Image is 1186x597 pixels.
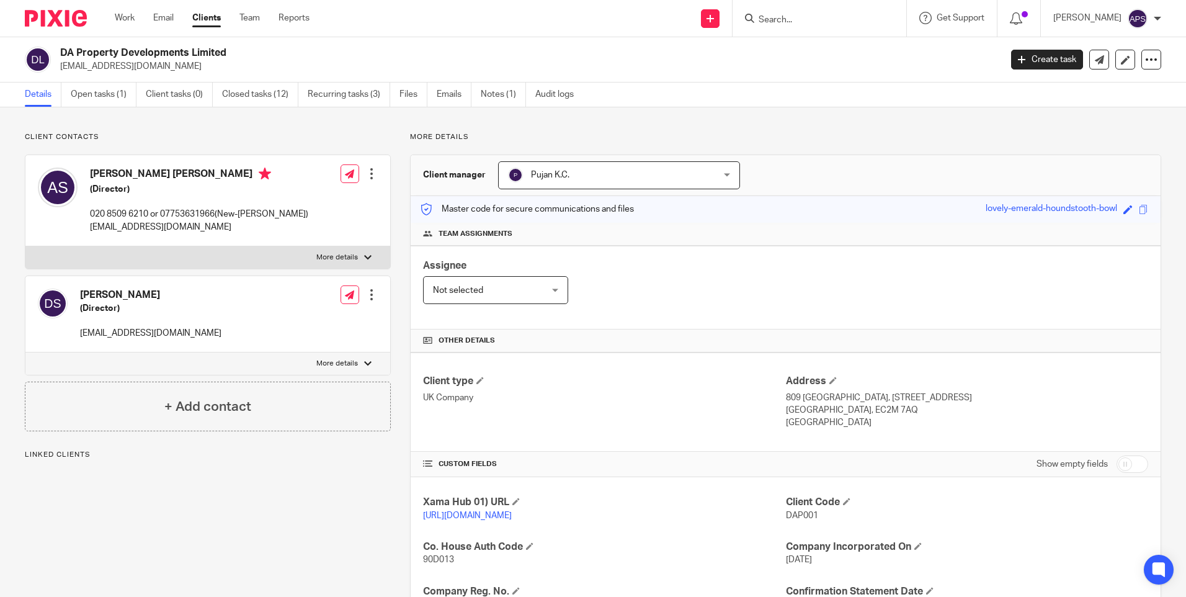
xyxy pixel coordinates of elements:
[423,496,785,509] h4: Xama Hub 01) URL
[937,14,984,22] span: Get Support
[786,541,1148,554] h4: Company Incorporated On
[25,450,391,460] p: Linked clients
[25,47,51,73] img: svg%3E
[192,12,221,24] a: Clients
[1011,50,1083,70] a: Create task
[90,168,308,183] h4: [PERSON_NAME] [PERSON_NAME]
[531,171,569,179] span: Pujan K.C.
[90,208,308,220] p: 020 8509 6210 or 07753631966(New-[PERSON_NAME])
[423,555,454,564] span: 90D013
[25,10,87,27] img: Pixie
[786,375,1148,388] h4: Address
[38,289,68,318] img: svg%3E
[410,132,1161,142] p: More details
[786,404,1148,416] p: [GEOGRAPHIC_DATA], EC2M 7AQ
[80,302,221,315] h5: (Director)
[535,83,583,107] a: Audit logs
[786,496,1148,509] h4: Client Code
[1128,9,1148,29] img: svg%3E
[222,83,298,107] a: Closed tasks (12)
[25,83,61,107] a: Details
[25,132,391,142] p: Client contacts
[423,541,785,554] h4: Co. House Auth Code
[786,511,818,520] span: DAP001
[279,12,310,24] a: Reports
[1037,458,1108,470] label: Show empty fields
[437,83,471,107] a: Emails
[38,168,78,207] img: svg%3E
[423,169,486,181] h3: Client manager
[60,60,992,73] p: [EMAIL_ADDRESS][DOMAIN_NAME]
[80,327,221,339] p: [EMAIL_ADDRESS][DOMAIN_NAME]
[115,12,135,24] a: Work
[239,12,260,24] a: Team
[316,253,358,263] p: More details
[786,555,812,564] span: [DATE]
[786,416,1148,429] p: [GEOGRAPHIC_DATA]
[423,511,512,520] a: [URL][DOMAIN_NAME]
[420,203,634,215] p: Master code for secure communications and files
[60,47,806,60] h2: DA Property Developments Limited
[164,397,251,416] h4: + Add contact
[423,459,785,469] h4: CUSTOM FIELDS
[316,359,358,369] p: More details
[986,202,1117,217] div: lovely-emerald-houndstooth-bowl
[757,15,869,26] input: Search
[439,229,512,239] span: Team assignments
[423,392,785,404] p: UK Company
[423,261,466,271] span: Assignee
[399,83,427,107] a: Files
[90,221,308,233] p: [EMAIL_ADDRESS][DOMAIN_NAME]
[786,392,1148,404] p: 809 [GEOGRAPHIC_DATA], [STREET_ADDRESS]
[90,183,308,195] h5: (Director)
[481,83,526,107] a: Notes (1)
[80,289,221,302] h4: [PERSON_NAME]
[259,168,271,180] i: Primary
[508,168,523,182] img: svg%3E
[433,286,483,295] span: Not selected
[423,375,785,388] h4: Client type
[71,83,136,107] a: Open tasks (1)
[439,336,495,346] span: Other details
[146,83,213,107] a: Client tasks (0)
[1053,12,1121,24] p: [PERSON_NAME]
[308,83,390,107] a: Recurring tasks (3)
[153,12,174,24] a: Email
